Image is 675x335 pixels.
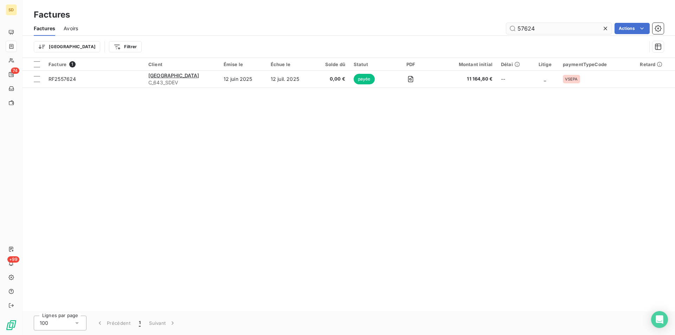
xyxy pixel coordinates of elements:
[640,62,671,67] div: Retard
[437,62,493,67] div: Montant initial
[49,62,66,67] span: Facture
[34,41,100,52] button: [GEOGRAPHIC_DATA]
[34,8,70,21] h3: Factures
[139,320,141,327] span: 1
[317,62,345,67] div: Solde dû
[563,62,632,67] div: paymentTypeCode
[7,256,19,263] span: +99
[145,316,180,330] button: Suivant
[497,71,532,88] td: --
[135,316,145,330] button: 1
[6,320,17,331] img: Logo LeanPay
[148,62,215,67] div: Client
[64,25,78,32] span: Avoirs
[506,23,612,34] input: Rechercher
[536,62,554,67] div: Litige
[109,41,141,52] button: Filtrer
[393,62,429,67] div: PDF
[34,25,55,32] span: Factures
[148,79,215,86] span: C_643_SDEV
[544,76,546,82] span: _
[501,62,527,67] div: Délai
[317,76,345,83] span: 0,00 €
[266,71,313,88] td: 12 juil. 2025
[651,311,668,328] div: Open Intercom Messenger
[354,62,385,67] div: Statut
[219,71,266,88] td: 12 juin 2025
[271,62,309,67] div: Échue le
[224,62,262,67] div: Émise le
[92,316,135,330] button: Précédent
[6,4,17,15] div: SD
[565,77,578,81] span: VSEPA
[354,74,375,84] span: payée
[437,76,493,83] span: 11 164,80 €
[148,72,199,78] span: [GEOGRAPHIC_DATA]
[69,61,76,67] span: 1
[615,23,650,34] button: Actions
[49,76,76,82] span: RF2557624
[11,67,19,74] span: 74
[40,320,48,327] span: 100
